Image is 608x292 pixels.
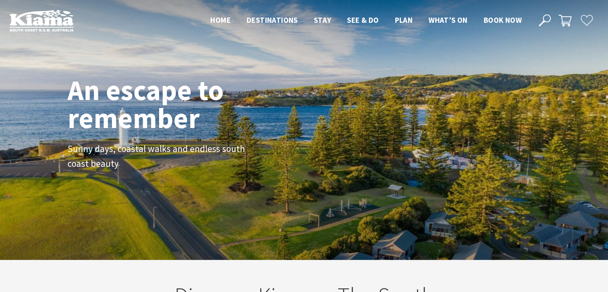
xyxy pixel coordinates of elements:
span: What’s On [429,15,468,25]
span: Book now [484,15,522,25]
span: Destinations [247,15,298,25]
h1: An escape to remember [68,76,287,132]
span: Plan [395,15,413,25]
p: Sunny days, coastal walks and endless south coast beauty [68,142,247,171]
span: Stay [314,15,331,25]
span: Home [210,15,231,25]
nav: Main Menu [202,14,530,27]
img: Kiama Logo [10,10,74,32]
span: See & Do [347,15,379,25]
